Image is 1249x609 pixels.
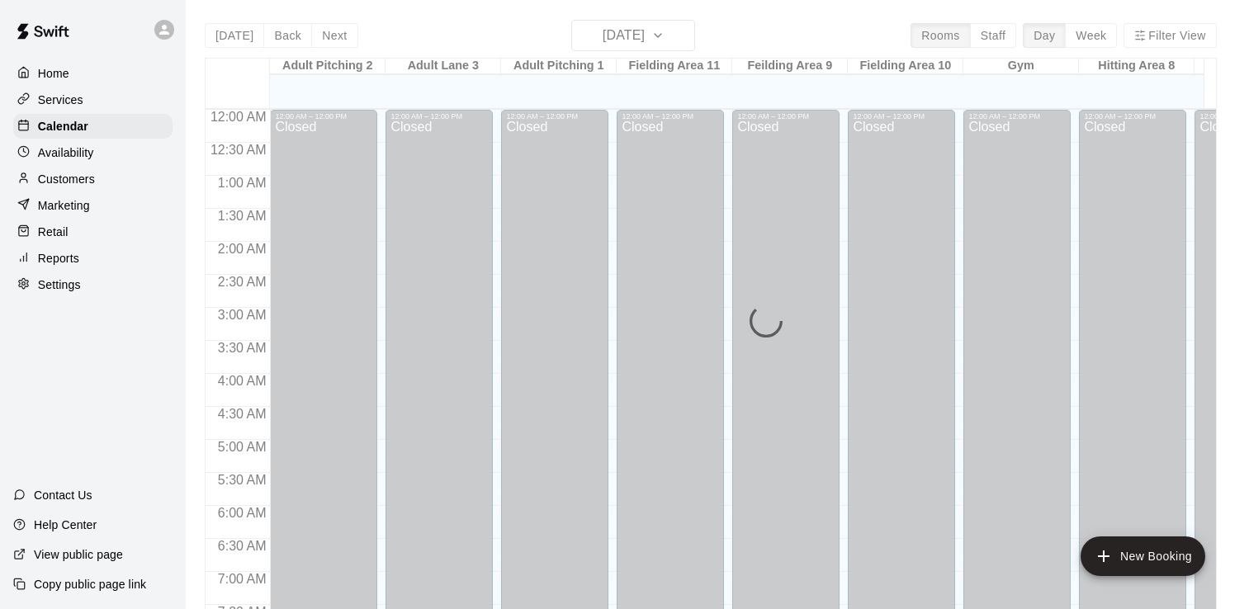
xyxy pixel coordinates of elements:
[214,572,271,586] span: 7:00 AM
[963,59,1079,74] div: Gym
[13,193,173,218] a: Marketing
[38,65,69,82] p: Home
[214,539,271,553] span: 6:30 AM
[206,143,271,157] span: 12:30 AM
[214,242,271,256] span: 2:00 AM
[38,144,94,161] p: Availability
[214,209,271,223] span: 1:30 AM
[13,114,173,139] a: Calendar
[214,440,271,454] span: 5:00 AM
[1084,112,1181,120] div: 12:00 AM – 12:00 PM
[214,308,271,322] span: 3:00 AM
[38,224,69,240] p: Retail
[737,112,835,120] div: 12:00 AM – 12:00 PM
[34,517,97,533] p: Help Center
[34,576,146,592] p: Copy public page link
[13,87,173,112] a: Services
[506,112,603,120] div: 12:00 AM – 12:00 PM
[13,272,173,297] a: Settings
[34,487,92,503] p: Contact Us
[968,112,1066,120] div: 12:00 AM – 12:00 PM
[214,176,271,190] span: 1:00 AM
[38,171,95,187] p: Customers
[13,220,173,244] a: Retail
[214,506,271,520] span: 6:00 AM
[853,112,950,120] div: 12:00 AM – 12:00 PM
[270,59,386,74] div: Adult Pitching 2
[214,473,271,487] span: 5:30 AM
[13,167,173,191] a: Customers
[848,59,963,74] div: Fielding Area 10
[1081,536,1205,576] button: add
[38,92,83,108] p: Services
[386,59,501,74] div: Adult Lane 3
[214,374,271,388] span: 4:00 AM
[214,341,271,355] span: 3:30 AM
[275,112,372,120] div: 12:00 AM – 12:00 PM
[732,59,848,74] div: Feilding Area 9
[617,59,732,74] div: Fielding Area 11
[34,546,123,563] p: View public page
[13,61,173,86] a: Home
[13,246,173,271] a: Reports
[38,250,79,267] p: Reports
[214,407,271,421] span: 4:30 AM
[38,276,81,293] p: Settings
[206,110,271,124] span: 12:00 AM
[1079,59,1195,74] div: Hitting Area 8
[38,197,90,214] p: Marketing
[38,118,88,135] p: Calendar
[13,140,173,165] a: Availability
[501,59,617,74] div: Adult Pitching 1
[390,112,488,120] div: 12:00 AM – 12:00 PM
[214,275,271,289] span: 2:30 AM
[622,112,719,120] div: 12:00 AM – 12:00 PM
